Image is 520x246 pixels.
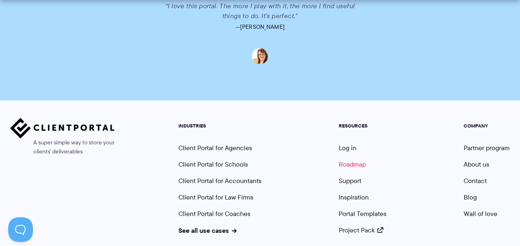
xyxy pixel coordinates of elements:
a: Client Portal for Law Firms [178,193,253,202]
h5: INDUSTRIES [178,123,261,129]
a: Contact [464,176,487,186]
a: See all use cases [178,225,237,235]
a: Roadmap [339,160,366,169]
a: Project Pack [339,225,383,235]
a: About us [464,160,489,169]
iframe: Toggle Customer Support [8,217,33,242]
a: Support [339,176,361,186]
a: Client Portal for Schools [178,160,248,169]
a: Client Portal for Coaches [178,209,250,218]
a: Client Portal for Agencies [178,143,252,153]
a: Wall of love [464,209,497,218]
h5: RESOURCES [339,123,386,129]
p: —[PERSON_NAME] [29,21,491,32]
a: Log in [339,143,356,153]
span: A super simple way to store your clients' deliverables [10,138,115,156]
a: Blog [464,193,477,202]
a: Partner program [464,143,510,153]
p: “I love this portal. The more I play with it, the more I find useful things to do. It’s perfect.” [155,1,365,21]
h5: COMPANY [464,123,510,129]
a: Portal Templates [339,209,386,218]
a: Client Portal for Accountants [178,176,261,186]
a: Inspiration [339,193,369,202]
